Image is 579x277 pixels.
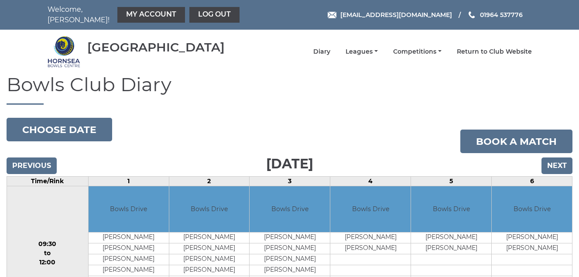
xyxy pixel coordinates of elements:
[330,243,411,254] td: [PERSON_NAME]
[89,265,169,276] td: [PERSON_NAME]
[117,7,185,23] a: My Account
[457,48,532,56] a: Return to Club Website
[89,232,169,243] td: [PERSON_NAME]
[250,243,330,254] td: [PERSON_NAME]
[250,254,330,265] td: [PERSON_NAME]
[480,11,523,19] span: 01964 537776
[250,177,330,186] td: 3
[328,10,452,20] a: Email [EMAIL_ADDRESS][DOMAIN_NAME]
[88,177,169,186] td: 1
[411,177,492,186] td: 5
[250,186,330,232] td: Bowls Drive
[492,243,572,254] td: [PERSON_NAME]
[411,232,491,243] td: [PERSON_NAME]
[189,7,240,23] a: Log out
[340,11,452,19] span: [EMAIL_ADDRESS][DOMAIN_NAME]
[346,48,378,56] a: Leagues
[467,10,523,20] a: Phone us 01964 537776
[492,177,572,186] td: 6
[250,265,330,276] td: [PERSON_NAME]
[169,186,250,232] td: Bowls Drive
[541,157,572,174] input: Next
[328,12,336,18] img: Email
[48,4,242,25] nav: Welcome, [PERSON_NAME]!
[411,186,491,232] td: Bowls Drive
[313,48,330,56] a: Diary
[89,186,169,232] td: Bowls Drive
[330,177,411,186] td: 4
[492,232,572,243] td: [PERSON_NAME]
[169,265,250,276] td: [PERSON_NAME]
[89,254,169,265] td: [PERSON_NAME]
[250,232,330,243] td: [PERSON_NAME]
[7,157,57,174] input: Previous
[87,41,225,54] div: [GEOGRAPHIC_DATA]
[169,254,250,265] td: [PERSON_NAME]
[460,130,572,153] a: Book a match
[330,232,411,243] td: [PERSON_NAME]
[7,74,572,105] h1: Bowls Club Diary
[411,243,491,254] td: [PERSON_NAME]
[89,243,169,254] td: [PERSON_NAME]
[7,177,89,186] td: Time/Rink
[7,118,112,141] button: Choose date
[48,35,80,68] img: Hornsea Bowls Centre
[393,48,442,56] a: Competitions
[492,186,572,232] td: Bowls Drive
[169,243,250,254] td: [PERSON_NAME]
[169,177,250,186] td: 2
[330,186,411,232] td: Bowls Drive
[469,11,475,18] img: Phone us
[169,232,250,243] td: [PERSON_NAME]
